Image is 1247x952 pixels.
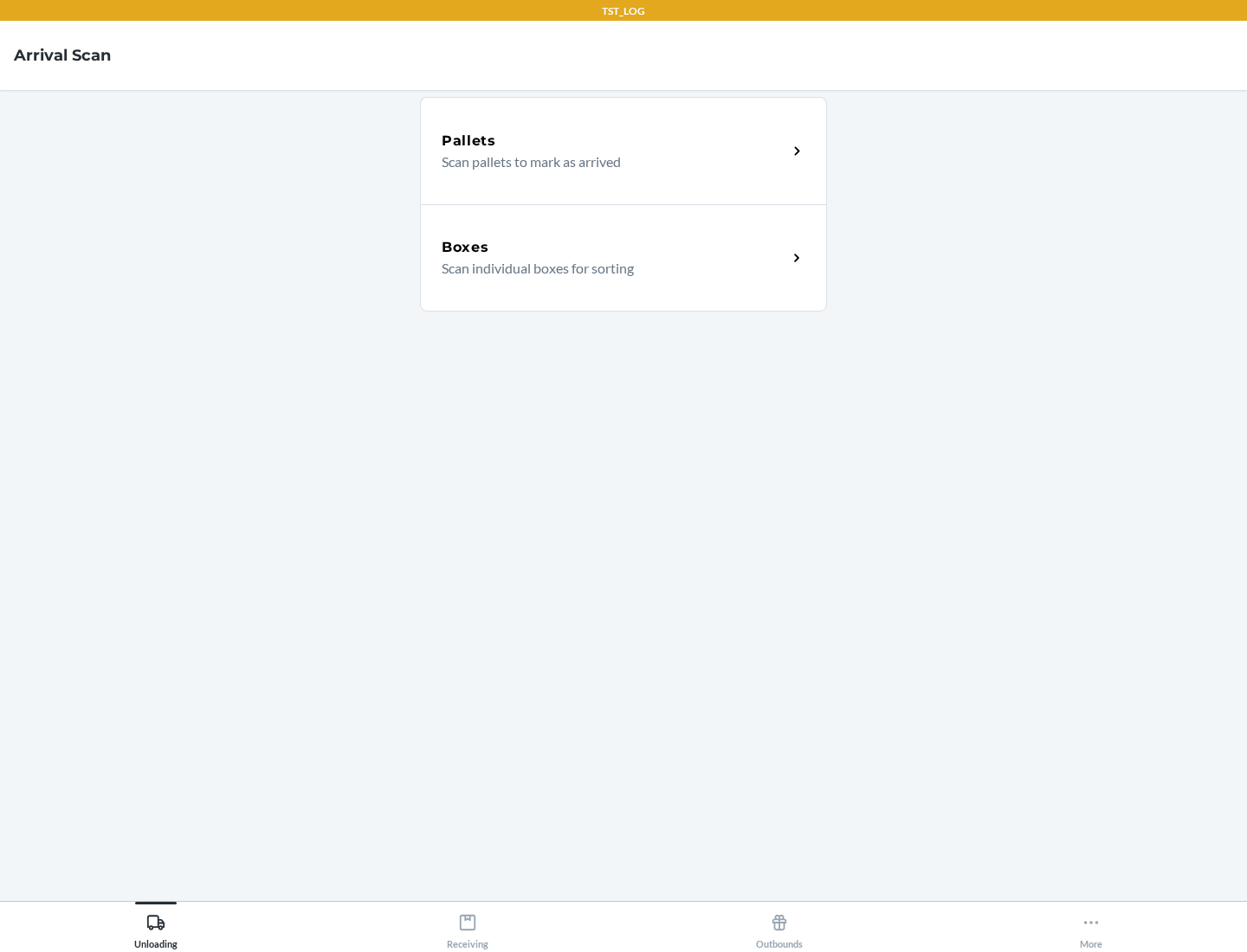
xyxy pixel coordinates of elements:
button: Receiving [312,902,623,949]
div: Receiving [447,906,488,949]
h4: Arrival Scan [14,44,111,67]
div: Unloading [134,906,178,949]
a: BoxesScan individual boxes for sorting [420,204,827,312]
h5: Boxes [442,237,489,258]
a: PalletsScan pallets to mark as arrived [420,97,827,204]
div: Outbounds [756,906,803,949]
p: Scan pallets to mark as arrived [442,151,773,172]
h5: Pallets [442,131,496,151]
p: Scan individual boxes for sorting [442,258,773,279]
div: More [1080,906,1102,949]
button: More [935,902,1247,949]
p: TST_LOG [602,3,645,19]
button: Outbounds [623,902,935,949]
